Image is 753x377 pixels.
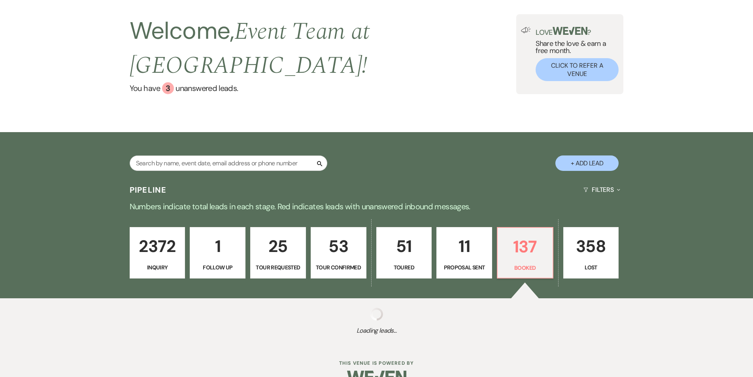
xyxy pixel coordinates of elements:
button: + Add Lead [555,155,619,171]
a: You have 3 unanswered leads. [130,82,516,94]
p: Toured [381,263,427,272]
a: 1Follow Up [190,227,245,278]
span: Loading leads... [38,326,715,335]
p: 25 [255,233,301,260]
a: 51Toured [376,227,432,278]
div: 3 [162,82,174,94]
p: 53 [316,233,361,260]
span: Event Team at [GEOGRAPHIC_DATA] ! [130,13,370,84]
p: 358 [568,233,614,260]
p: Tour Confirmed [316,263,361,272]
p: Tour Requested [255,263,301,272]
p: Lost [568,263,614,272]
a: 53Tour Confirmed [311,227,366,278]
a: 2372Inquiry [130,227,185,278]
h2: Welcome, [130,14,516,82]
div: Share the love & earn a free month. [531,27,619,81]
img: loud-speaker-illustration.svg [521,27,531,33]
p: Follow Up [195,263,240,272]
button: Filters [580,179,623,200]
p: Inquiry [135,263,180,272]
p: 2372 [135,233,180,260]
p: 11 [442,233,487,260]
p: 137 [502,233,548,260]
img: weven-logo-green.svg [553,27,588,35]
a: 358Lost [563,227,619,278]
p: 1 [195,233,240,260]
p: Love ? [536,27,619,36]
h3: Pipeline [130,184,167,195]
a: 137Booked [497,227,553,278]
input: Search by name, event date, email address or phone number [130,155,327,171]
a: 11Proposal Sent [436,227,492,278]
a: 25Tour Requested [250,227,306,278]
p: Numbers indicate total leads in each stage. Red indicates leads with unanswered inbound messages. [92,200,661,213]
img: loading spinner [370,308,383,320]
button: Click to Refer a Venue [536,58,619,81]
p: Booked [502,263,548,272]
p: 51 [381,233,427,260]
p: Proposal Sent [442,263,487,272]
